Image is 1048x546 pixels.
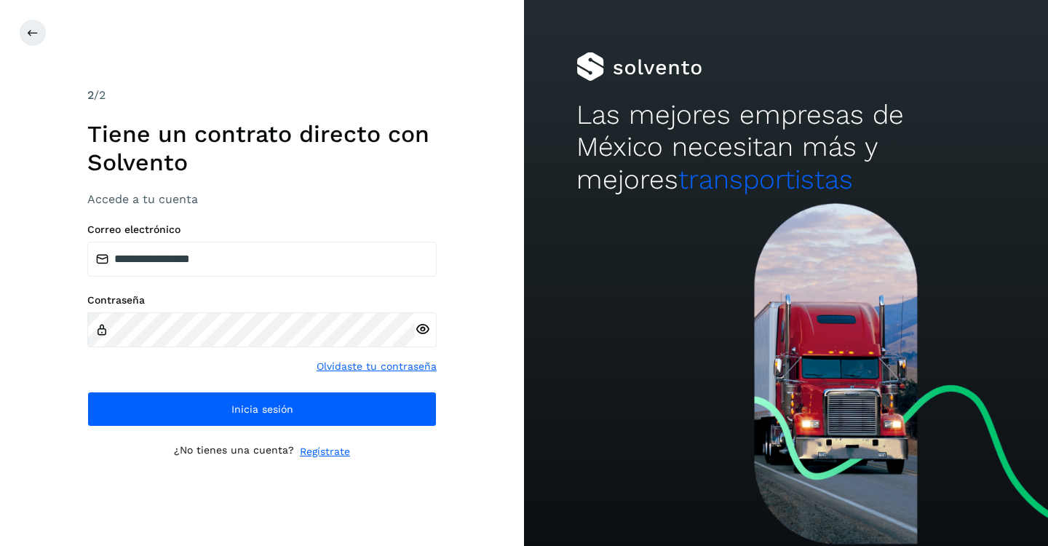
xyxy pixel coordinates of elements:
a: Regístrate [300,444,350,459]
h2: Las mejores empresas de México necesitan más y mejores [576,99,996,196]
span: 2 [87,88,94,102]
button: Inicia sesión [87,392,437,427]
div: /2 [87,87,437,104]
label: Correo electrónico [87,223,437,236]
h1: Tiene un contrato directo con Solvento [87,120,437,176]
span: transportistas [678,164,853,195]
a: Olvidaste tu contraseña [317,359,437,374]
p: ¿No tienes una cuenta? [174,444,294,459]
h3: Accede a tu cuenta [87,192,437,206]
span: Inicia sesión [231,404,293,414]
label: Contraseña [87,294,437,306]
